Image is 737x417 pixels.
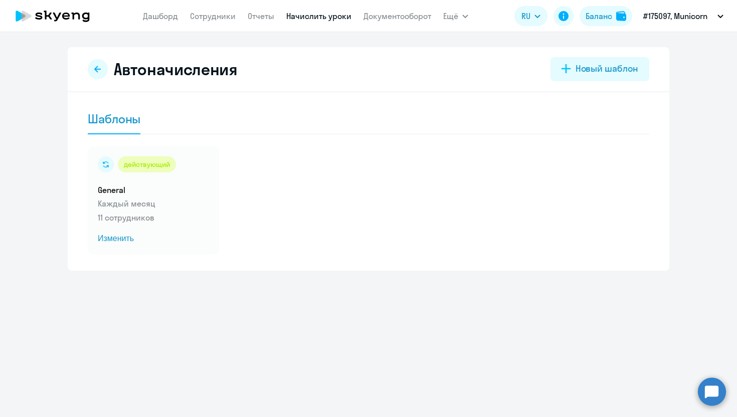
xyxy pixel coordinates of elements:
button: Балансbalance [580,6,632,26]
button: Новый шаблон [550,57,649,81]
p: #175097, Municorn [643,10,707,22]
button: Ещё [443,6,468,26]
div: Новый шаблон [576,62,638,75]
span: RU [521,10,530,22]
p: Каждый месяц [98,197,209,210]
button: #175097, Municorn [638,4,728,28]
div: Шаблоны [88,111,140,127]
button: RU [514,6,547,26]
a: Начислить уроки [286,11,351,21]
span: Ещё [443,10,458,22]
a: Отчеты [248,11,274,21]
a: Сотрудники [190,11,236,21]
h2: Автоначисления [114,59,238,79]
img: balance [616,11,626,21]
a: Документооборот [363,11,431,21]
p: 11 сотрудников [98,212,209,224]
h5: General [98,184,209,195]
a: Дашборд [143,11,178,21]
span: Изменить [98,233,209,245]
div: действующий [118,156,176,172]
div: Баланс [586,10,612,22]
